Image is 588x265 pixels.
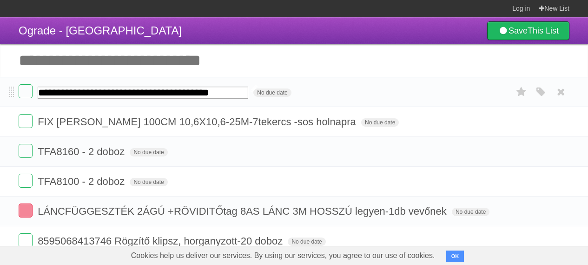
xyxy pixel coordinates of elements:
span: LÁNCFÜGGESZTÉK 2ÁGÚ +RÖVIDITŐtag 8AS LÁNC 3M HOSSZÚ legyen-1db vevőnek [38,205,449,217]
span: TFA8160 - 2 doboz [38,146,127,157]
b: This List [528,26,559,35]
label: Done [19,144,33,158]
span: No due date [130,148,167,156]
span: FIX [PERSON_NAME] 100CM 10,6X10,6-25M-7tekercs -sos holnapra [38,116,358,128]
span: No due date [452,208,489,216]
span: Ograde - [GEOGRAPHIC_DATA] [19,24,182,37]
span: No due date [130,178,167,186]
label: Done [19,84,33,98]
span: TFA8100 - 2 doboz [38,176,127,187]
label: Done [19,204,33,217]
label: Done [19,233,33,247]
span: No due date [361,118,399,127]
a: SaveThis List [487,21,569,40]
span: 8595068413746 Rögzítő klipsz, horganyzott-20 doboz [38,235,285,247]
label: Done [19,174,33,188]
span: No due date [253,88,291,97]
span: No due date [288,238,325,246]
button: OK [446,251,464,262]
span: Cookies help us deliver our services. By using our services, you agree to our use of cookies. [122,246,444,265]
label: Done [19,114,33,128]
label: Star task [513,84,530,100]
